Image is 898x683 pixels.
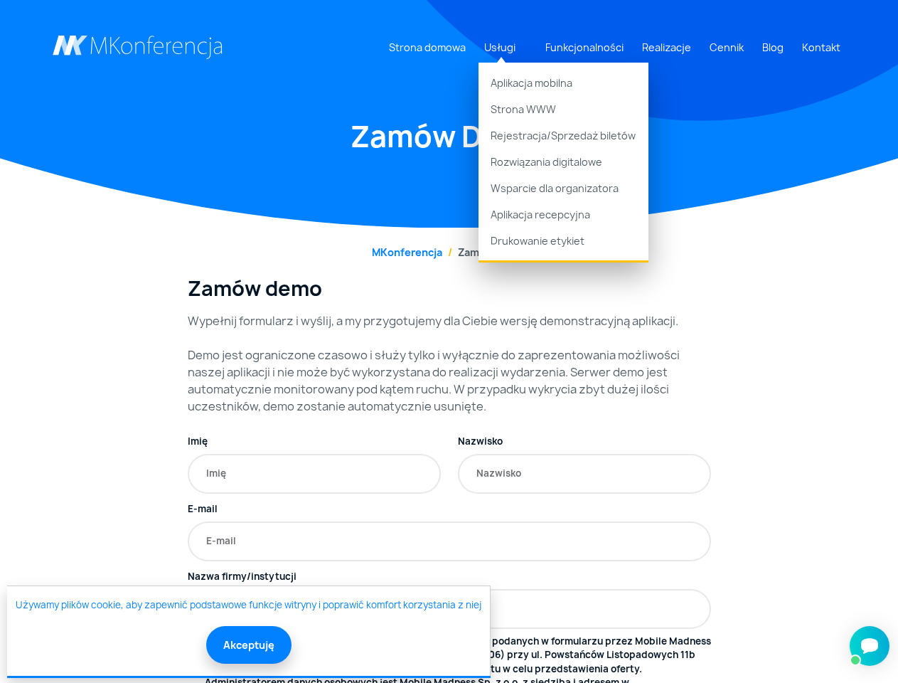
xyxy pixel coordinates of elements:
[479,96,648,122] a: Strona WWW
[188,312,711,329] p: Wypełnij formularz i wyślij, a my przygotujemy dla Ciebie wersję demonstracyjną aplikacji.
[479,63,648,96] a: Aplikacja mobilna
[479,122,648,149] a: Rejestracja/Sprzedaż biletów
[850,626,889,666] iframe: Smartsupp widget button
[188,570,296,584] label: Nazwa firmy/instytucji
[188,521,711,561] input: E-mail
[540,34,629,60] a: Funkcjonalności
[188,277,711,301] h3: Zamów demo
[442,245,526,260] li: Zamów DEMO
[372,245,442,259] a: MKonferencja
[188,502,218,517] label: E-mail
[188,346,711,415] p: Demo jest ograniczone czasowo i służy tylko i wyłącznie do zaprezentowania możliwości naszej apli...
[53,245,846,260] nav: breadcrumb
[188,454,441,494] input: Imię
[479,149,648,175] a: Rozwiązania digitalowe
[188,435,208,449] label: Imię
[479,228,648,261] a: Drukowanie etykiet
[796,34,846,60] a: Kontakt
[53,117,846,156] h1: Zamów DEMO
[458,435,503,449] label: Nazwisko
[16,598,481,613] a: Używamy plików cookie, aby zapewnić podstawowe funkcje witryny i poprawić komfort korzystania z niej
[479,175,648,201] a: Wsparcie dla organizatora
[458,454,711,494] input: Nazwisko
[636,34,697,60] a: Realizacje
[479,34,521,60] a: Usługi
[704,34,749,60] a: Cennik
[757,34,789,60] a: Blog
[383,34,471,60] a: Strona domowa
[206,626,292,664] button: Akceptuję
[479,201,648,228] a: Aplikacja recepcyjna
